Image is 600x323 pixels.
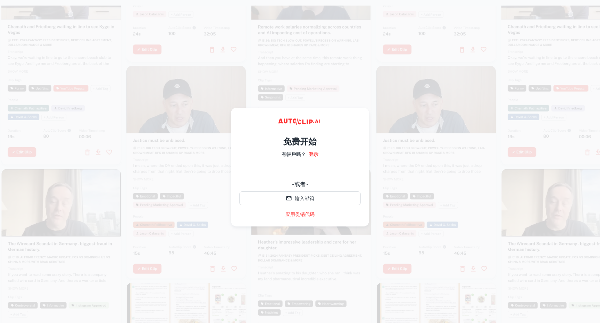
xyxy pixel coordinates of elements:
[309,151,318,157] font: 登录
[309,150,318,158] a: 登录
[283,136,317,146] font: 免费开始
[295,196,314,201] font: 输入邮箱
[282,151,306,157] font: 有帳戶嗎？
[285,212,315,217] font: 应用促销代码
[236,163,364,178] iframe: “使用Google账号登录”按钮
[239,191,361,205] button: 输入邮箱
[292,181,308,188] font: - 或者 -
